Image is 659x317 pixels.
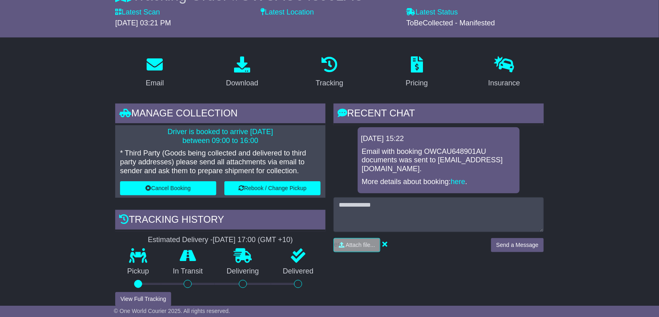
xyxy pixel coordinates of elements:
[451,178,465,186] a: here
[362,147,516,174] p: Email with booking OWCAU648901AU documents was sent to [EMAIL_ADDRESS][DOMAIN_NAME].
[114,308,230,314] span: © One World Courier 2025. All rights reserved.
[271,267,326,276] p: Delivered
[226,78,258,89] div: Download
[115,19,171,27] span: [DATE] 03:21 PM
[334,104,544,125] div: RECENT CHAT
[146,78,164,89] div: Email
[115,267,161,276] p: Pickup
[361,135,516,143] div: [DATE] 15:22
[491,238,544,252] button: Send a Message
[221,54,263,91] a: Download
[161,267,215,276] p: In Transit
[316,78,343,89] div: Tracking
[141,54,169,91] a: Email
[213,236,293,244] div: [DATE] 17:00 (GMT +10)
[120,149,321,175] p: * Third Party (Goods being collected and delivered to third party addresses) please send all atta...
[120,181,216,195] button: Cancel Booking
[224,181,321,195] button: Rebook / Change Pickup
[406,78,428,89] div: Pricing
[120,128,321,145] p: Driver is booked to arrive [DATE] between 09:00 to 16:00
[406,8,458,17] label: Latest Status
[483,54,525,91] a: Insurance
[362,178,516,186] p: More details about booking: .
[115,236,325,244] div: Estimated Delivery -
[115,8,160,17] label: Latest Scan
[261,8,314,17] label: Latest Location
[400,54,433,91] a: Pricing
[215,267,271,276] p: Delivering
[406,19,495,27] span: ToBeCollected - Manifested
[115,104,325,125] div: Manage collection
[488,78,520,89] div: Insurance
[115,210,325,232] div: Tracking history
[311,54,348,91] a: Tracking
[115,292,171,306] button: View Full Tracking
